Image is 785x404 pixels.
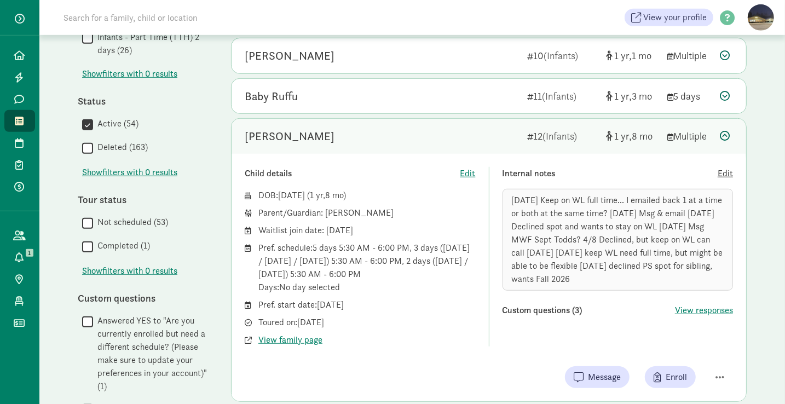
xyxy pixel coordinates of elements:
[667,129,711,143] div: Multiple
[542,90,576,102] span: (Infants)
[82,67,177,80] button: Showfilters with 0 results
[527,129,597,143] div: 12
[258,241,476,294] div: Pref. schedule: 5 days 5:30 AM - 6:00 PM, 3 days ([DATE] / [DATE] / [DATE]) 5:30 AM - 6:00 PM, 2 ...
[258,298,476,311] div: Pref. start date: [DATE]
[278,189,305,201] span: [DATE]
[93,216,168,229] label: Not scheduled (53)
[245,88,298,105] div: Baby Ruffu
[632,90,652,102] span: 3
[614,90,632,102] span: 1
[258,206,476,220] div: Parent/Guardian: [PERSON_NAME]
[78,291,209,305] div: Custom questions
[512,194,723,285] span: [DATE] Keep on WL full time... I emailed back 1 at a time or both at the same time? [DATE] Msg & ...
[606,89,659,103] div: [object Object]
[258,189,476,202] div: DOB: ( )
[93,117,138,130] label: Active (54)
[588,371,621,384] span: Message
[245,47,334,65] div: Nora Sauter
[78,192,209,207] div: Tour status
[93,31,209,57] label: Infants - Part Time (TTH) 2 days (26)
[565,366,630,388] button: Message
[625,9,713,26] a: View your profile
[82,67,177,80] span: Show filters with 0 results
[718,167,733,180] button: Edit
[258,316,476,329] div: Toured on: [DATE]
[4,246,35,268] a: 1
[666,371,687,384] span: Enroll
[258,333,322,347] button: View family page
[245,128,334,145] div: Emilia Kulseth
[57,7,364,28] input: Search for a family, child or location
[82,264,177,278] span: Show filters with 0 results
[527,48,597,63] div: 10
[82,264,177,278] button: Showfilters with 0 results
[503,304,676,317] div: Custom questions (3)
[93,141,148,154] label: Deleted (163)
[82,166,177,179] button: Showfilters with 0 results
[245,167,460,180] div: Child details
[26,249,33,257] span: 1
[730,351,785,404] iframe: Chat Widget
[93,239,150,252] label: Completed (1)
[258,224,476,237] div: Waitlist join date: [DATE]
[632,49,651,62] span: 1
[544,49,578,62] span: (Infants)
[542,130,577,142] span: (Infants)
[606,48,659,63] div: [object Object]
[93,314,209,393] label: Answered YES to "Are you currently enrolled but need a different schedule? (Please make sure to u...
[675,304,733,317] button: View responses
[310,189,325,201] span: 1
[643,11,707,24] span: View your profile
[460,167,476,180] button: Edit
[614,49,632,62] span: 1
[632,130,653,142] span: 8
[667,48,711,63] div: Multiple
[667,89,711,103] div: 5 days
[503,167,718,180] div: Internal notes
[78,94,209,108] div: Status
[527,89,597,103] div: 11
[645,366,696,388] button: Enroll
[82,166,177,179] span: Show filters with 0 results
[325,189,343,201] span: 8
[614,130,632,142] span: 1
[606,129,659,143] div: [object Object]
